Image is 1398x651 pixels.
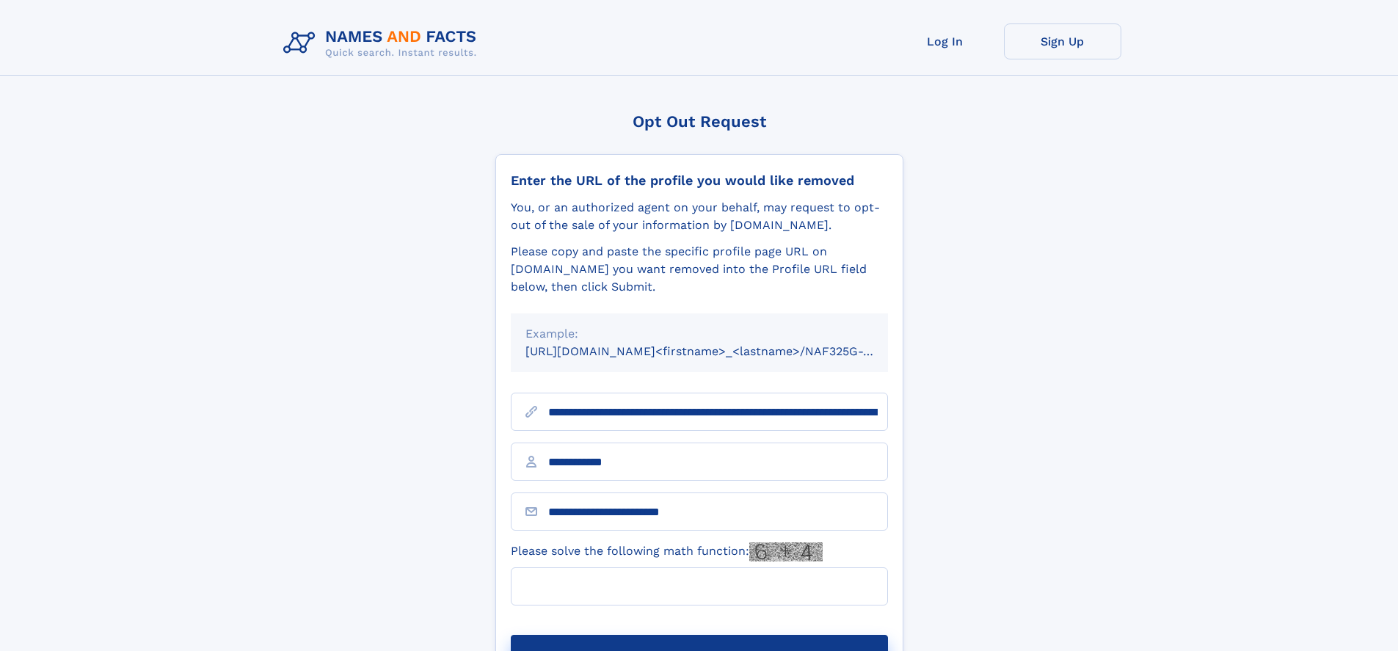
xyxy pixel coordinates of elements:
[511,243,888,296] div: Please copy and paste the specific profile page URL on [DOMAIN_NAME] you want removed into the Pr...
[511,542,823,561] label: Please solve the following math function:
[525,344,916,358] small: [URL][DOMAIN_NAME]<firstname>_<lastname>/NAF325G-xxxxxxxx
[511,172,888,189] div: Enter the URL of the profile you would like removed
[511,199,888,234] div: You, or an authorized agent on your behalf, may request to opt-out of the sale of your informatio...
[887,23,1004,59] a: Log In
[277,23,489,63] img: Logo Names and Facts
[1004,23,1121,59] a: Sign Up
[525,325,873,343] div: Example:
[495,112,903,131] div: Opt Out Request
